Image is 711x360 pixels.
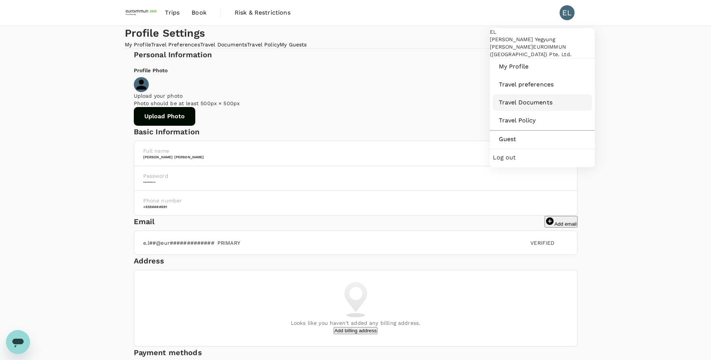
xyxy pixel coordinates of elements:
[493,131,592,147] a: Guest
[235,8,290,17] span: Risk & Restrictions
[134,347,578,359] h6: Payment methods
[493,76,592,93] a: Travel preferences
[134,67,578,74] div: Profile Photo
[493,149,592,166] div: Log out
[499,98,586,107] span: Travel Documents
[134,216,545,228] h6: Email
[134,255,578,267] div: Address
[125,42,151,48] a: My Profile
[143,239,214,247] p: e.l##@eur#############
[143,155,568,159] h6: [PERSON_NAME] [PERSON_NAME]
[134,49,578,61] div: Personal Information
[143,197,568,204] p: Phone number
[143,204,568,209] h6: +659####691
[560,5,575,20] div: EL
[344,282,367,317] img: billing
[200,42,247,48] a: Travel Documents
[165,8,180,17] span: Trips
[493,112,592,129] a: Travel Policy
[6,330,30,354] iframe: Button to launch messaging window
[334,327,377,334] button: Add billing address
[134,100,578,107] p: Photo should be at least 500px × 500px
[490,36,555,50] span: [PERSON_NAME] Yegyung [PERSON_NAME]
[493,58,592,75] a: My Profile
[493,94,592,111] a: Travel Documents
[125,4,159,21] img: EUROIMMUN (South East Asia) Pte. Ltd.
[247,42,280,48] a: Travel Policy
[134,107,196,126] span: Upload Photo
[493,153,592,162] span: Log out
[530,240,554,246] span: Verified
[499,80,586,89] span: Travel preferences
[125,26,587,41] h1: Profile Settings
[134,126,558,138] div: Basic Information
[499,116,586,125] span: Travel Policy
[280,42,307,48] a: My Guests
[143,172,568,180] p: Password
[490,28,595,36] div: EL
[217,240,240,246] span: PRIMARY
[192,8,207,17] span: Book
[134,92,578,100] div: Upload your photo
[499,135,586,144] span: Guest
[143,180,568,184] h6: ••••••••
[151,42,200,48] a: Travel Preferences
[499,62,586,71] span: My Profile
[143,147,568,155] p: Full name
[291,319,420,327] p: Looks like you haven't added any billing address.
[545,216,577,228] button: Add email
